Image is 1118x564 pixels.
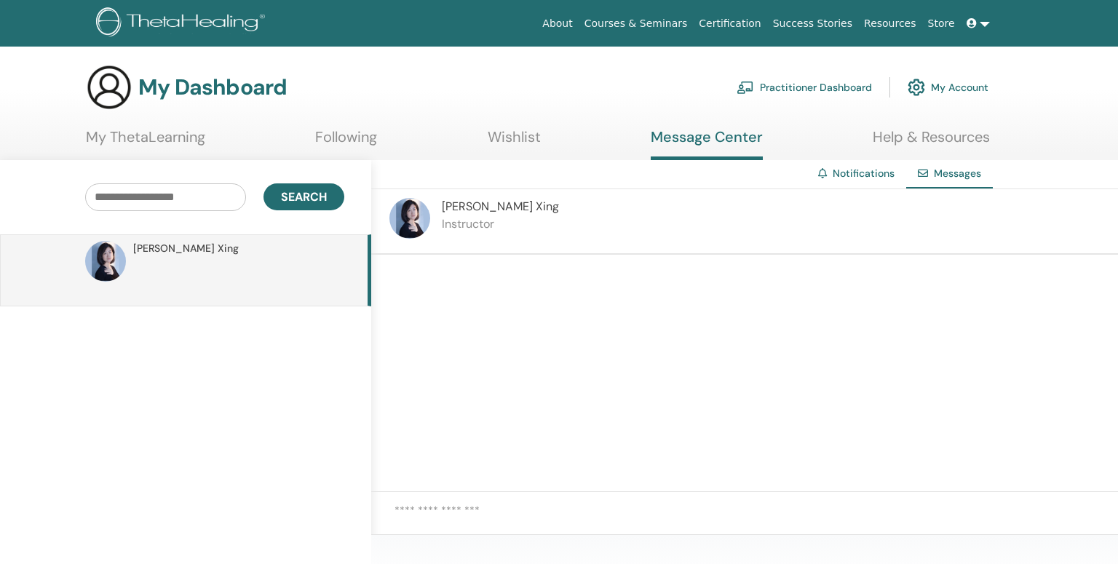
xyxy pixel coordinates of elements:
[86,64,132,111] img: generic-user-icon.jpg
[579,10,694,37] a: Courses & Seminars
[833,167,895,180] a: Notifications
[934,167,981,180] span: Messages
[442,199,559,214] span: [PERSON_NAME] Xing
[86,128,205,156] a: My ThetaLearning
[767,10,858,37] a: Success Stories
[85,241,126,282] img: default.jpg
[138,74,287,100] h3: My Dashboard
[651,128,763,160] a: Message Center
[858,10,922,37] a: Resources
[389,198,430,239] img: default.jpg
[737,71,872,103] a: Practitioner Dashboard
[263,183,344,210] button: Search
[96,7,270,40] img: logo.png
[281,189,327,204] span: Search
[133,241,239,256] span: [PERSON_NAME] Xing
[442,215,559,233] p: Instructor
[693,10,766,37] a: Certification
[488,128,541,156] a: Wishlist
[908,75,925,100] img: cog.svg
[908,71,988,103] a: My Account
[315,128,377,156] a: Following
[536,10,578,37] a: About
[873,128,990,156] a: Help & Resources
[737,81,754,94] img: chalkboard-teacher.svg
[922,10,961,37] a: Store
